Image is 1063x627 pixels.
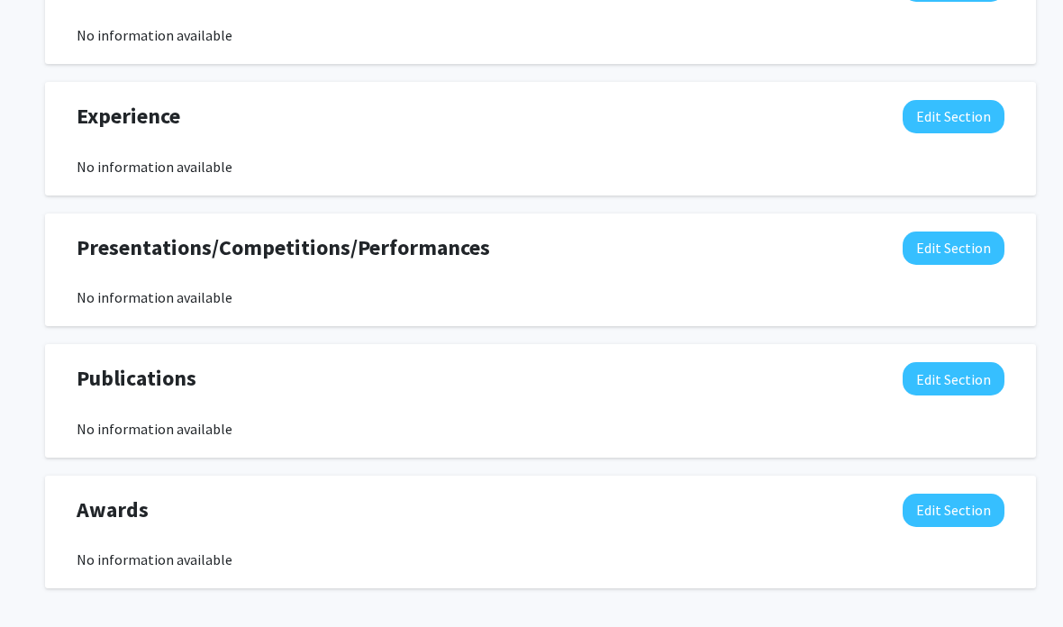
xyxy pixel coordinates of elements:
[77,24,1004,46] div: No information available
[77,286,1004,308] div: No information available
[903,232,1004,265] button: Edit Presentations/Competitions/Performances
[77,362,196,395] span: Publications
[14,546,77,613] iframe: Chat
[903,100,1004,133] button: Edit Experience
[77,494,149,526] span: Awards
[77,156,1004,177] div: No information available
[903,494,1004,527] button: Edit Awards
[903,362,1004,395] button: Edit Publications
[77,100,180,132] span: Experience
[77,418,1004,440] div: No information available
[77,549,1004,570] div: No information available
[77,232,490,264] span: Presentations/Competitions/Performances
